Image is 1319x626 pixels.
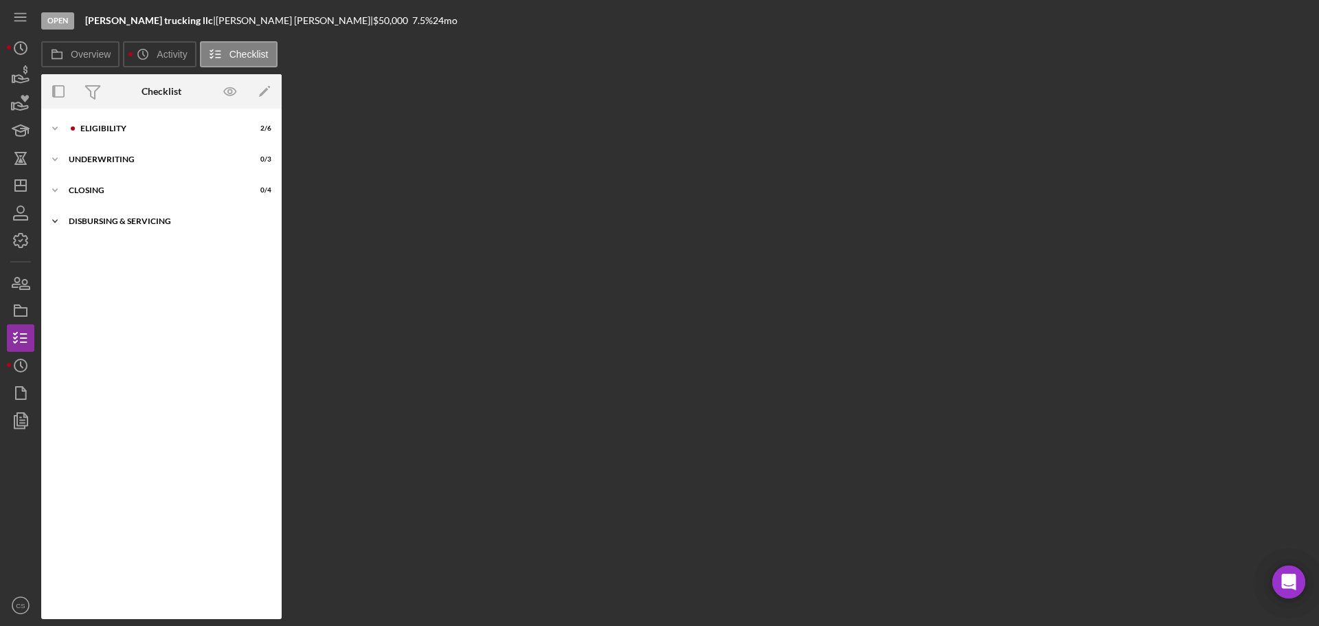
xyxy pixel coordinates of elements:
[69,155,237,164] div: Underwriting
[229,49,269,60] label: Checklist
[247,124,271,133] div: 2 / 6
[373,14,408,26] span: $50,000
[69,217,264,225] div: Disbursing & Servicing
[80,124,237,133] div: Eligibility
[216,15,373,26] div: [PERSON_NAME] [PERSON_NAME] |
[71,49,111,60] label: Overview
[200,41,278,67] button: Checklist
[7,592,34,619] button: CS
[85,14,213,26] b: [PERSON_NAME] trucking llc
[123,41,196,67] button: Activity
[157,49,187,60] label: Activity
[1272,566,1305,599] div: Open Intercom Messenger
[85,15,216,26] div: |
[433,15,458,26] div: 24 mo
[16,602,25,610] text: CS
[247,186,271,194] div: 0 / 4
[69,186,237,194] div: Closing
[41,12,74,30] div: Open
[41,41,120,67] button: Overview
[247,155,271,164] div: 0 / 3
[412,15,433,26] div: 7.5 %
[142,86,181,97] div: Checklist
